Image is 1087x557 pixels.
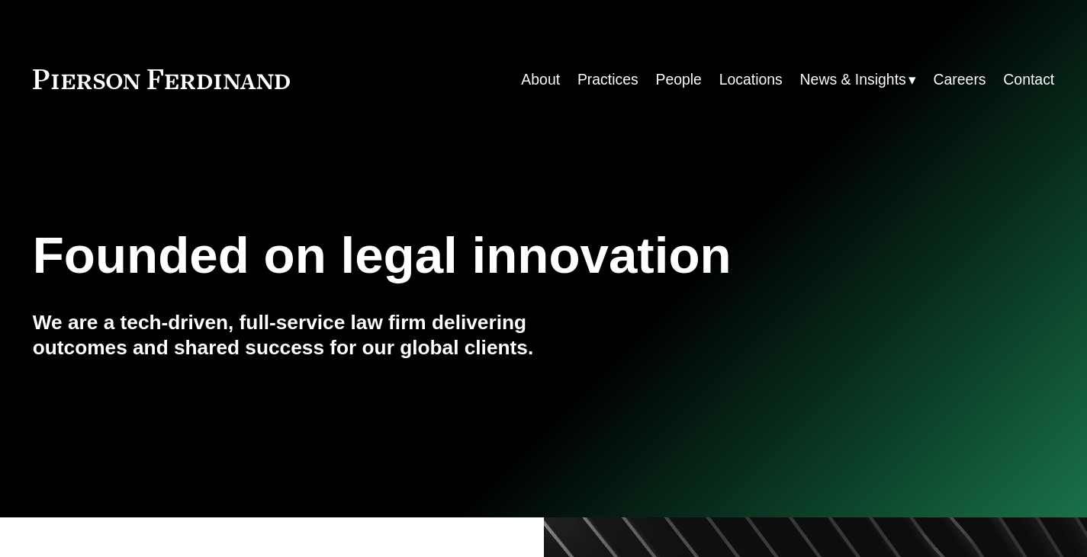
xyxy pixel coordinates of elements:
a: People [655,65,701,94]
a: Locations [719,65,783,94]
a: Contact [1003,65,1054,94]
a: About [521,65,560,94]
a: Careers [934,65,986,94]
h4: We are a tech-driven, full-service law firm delivering outcomes and shared success for our global... [33,310,544,361]
a: Practices [577,65,638,94]
h1: Founded on legal innovation [33,226,884,285]
a: folder dropdown [800,65,916,94]
span: News & Insights [800,66,906,93]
